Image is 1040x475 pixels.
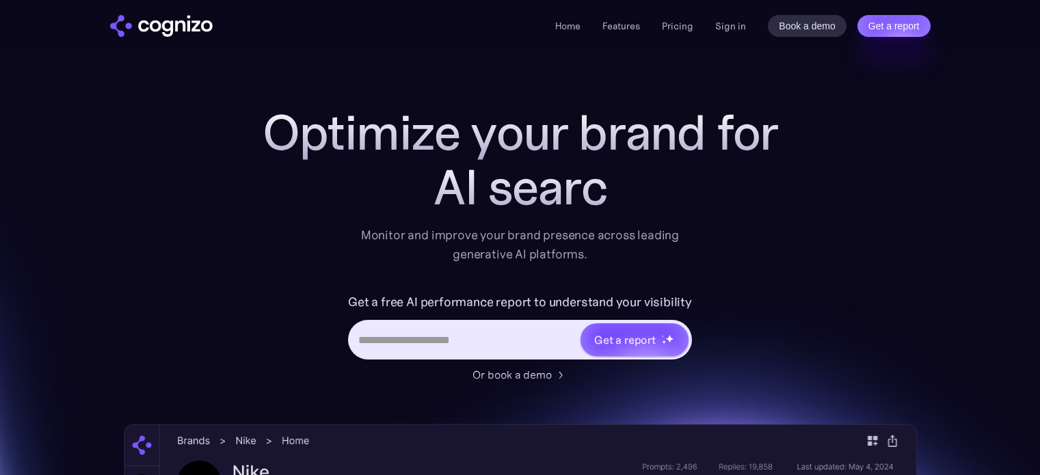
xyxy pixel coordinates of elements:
[768,15,846,37] a: Book a demo
[247,105,794,160] h1: Optimize your brand for
[110,15,213,37] a: home
[352,226,689,264] div: Monitor and improve your brand presence across leading generative AI platforms.
[594,331,656,348] div: Get a report
[348,291,692,313] label: Get a free AI performance report to understand your visibility
[662,335,664,337] img: star
[247,160,794,215] div: AI searc
[579,322,690,357] a: Get a reportstarstarstar
[857,15,931,37] a: Get a report
[662,20,693,32] a: Pricing
[662,340,667,344] img: star
[472,366,552,383] div: Or book a demo
[348,291,692,359] form: Hero URL Input Form
[472,366,568,383] a: Or book a demo
[110,15,213,37] img: cognizo logo
[602,20,640,32] a: Features
[555,20,581,32] a: Home
[715,18,746,34] a: Sign in
[665,334,674,343] img: star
